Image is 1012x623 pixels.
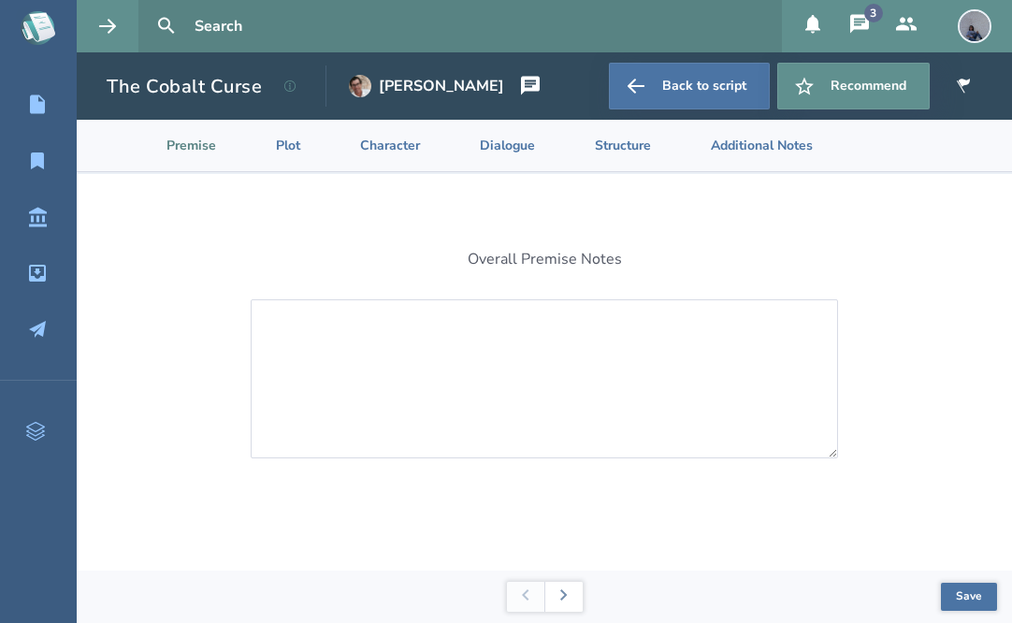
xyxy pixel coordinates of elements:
li: Premise [122,120,231,171]
li: Plot [231,120,315,171]
button: Save [941,583,997,611]
button: View script details [269,65,311,107]
div: 3 [864,4,883,22]
li: Dialogue [435,120,550,171]
li: Additional Notes [666,120,828,171]
img: user_1714333753-crop.jpg [349,75,371,97]
button: Recommend [777,63,930,109]
img: user_1717041581-crop.jpg [958,9,991,43]
div: Overall Premise Notes [468,249,622,269]
div: [PERSON_NAME] [379,78,504,94]
a: [PERSON_NAME] [349,65,504,107]
h1: The Cobalt Curse [107,74,262,99]
li: Character [315,120,435,171]
a: Back to script [609,63,770,109]
li: Structure [550,120,666,171]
